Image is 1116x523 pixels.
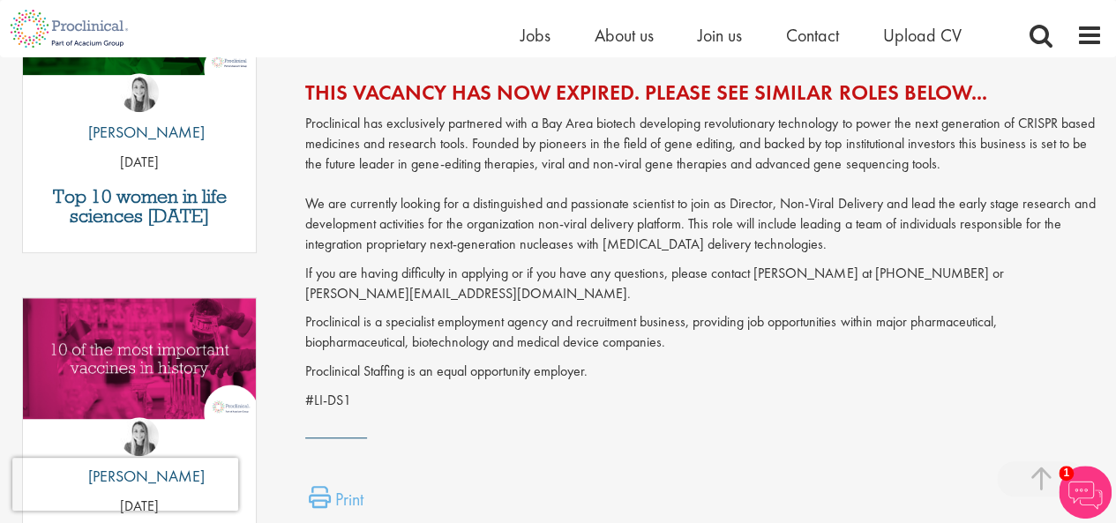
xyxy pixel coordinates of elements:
img: Hannah Burke [120,417,159,456]
div: Job description [305,114,1103,411]
span: 1 [1059,466,1074,481]
a: About us [595,24,654,47]
img: Top vaccines in history [23,298,256,419]
a: Contact [786,24,839,47]
a: Hannah Burke [PERSON_NAME] [75,73,205,153]
a: Upload CV [883,24,962,47]
a: Join us [698,24,742,47]
iframe: reCAPTCHA [12,458,238,511]
p: Proclinical Staffing is an equal opportunity employer. [305,362,1103,382]
h2: This vacancy has now expired. Please see similar roles below... [305,81,1103,104]
a: Jobs [521,24,551,47]
a: Link to a post [23,298,256,454]
a: Hannah Burke [PERSON_NAME] [75,417,205,497]
p: If you are having difficulty in applying or if you have any questions, please contact [PERSON_NAM... [305,264,1103,304]
a: Top 10 women in life sciences [DATE] [32,187,247,226]
p: [DATE] [23,153,256,173]
p: Proclinical is a specialist employment agency and recruitment business, providing job opportuniti... [305,312,1103,353]
img: Hannah Burke [120,73,159,112]
p: #LI-DS1 [305,391,1103,411]
a: Print [309,486,363,521]
p: Proclinical has exclusively partnered with a Bay Area biotech developing revolutionary technology... [305,114,1103,255]
p: [PERSON_NAME] [75,121,205,144]
img: Chatbot [1059,466,1112,519]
